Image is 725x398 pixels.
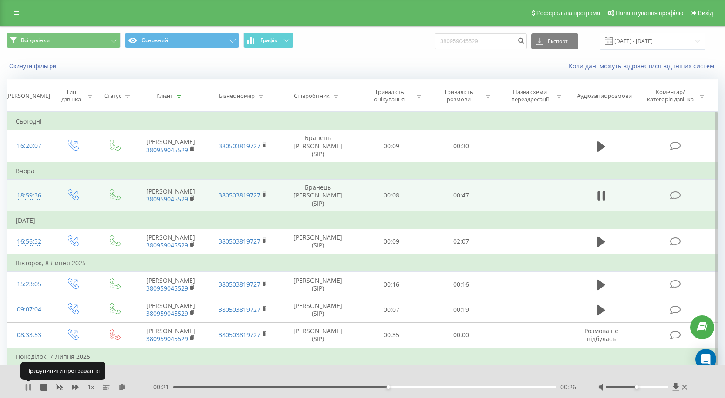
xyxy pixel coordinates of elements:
div: Open Intercom Messenger [695,349,716,370]
span: 1 x [88,383,94,391]
td: 02:07 [426,229,496,254]
td: [PERSON_NAME] [135,297,207,322]
td: 00:47 [426,180,496,212]
a: 380959045529 [146,309,188,318]
span: Налаштування профілю [615,10,683,17]
div: Тип дзвінка [59,88,83,103]
td: [PERSON_NAME] [135,272,207,297]
div: 15:23:05 [16,276,43,293]
td: 00:00 [426,322,496,348]
a: 380959045529 [146,284,188,292]
div: Назва схеми переадресації [506,88,553,103]
div: Коментар/категорія дзвінка [645,88,696,103]
span: Розмова не відбулась [584,327,618,343]
div: Призупинити програвання [20,362,105,379]
a: 380503819727 [219,142,260,150]
a: 380503819727 [219,305,260,314]
a: 380503819727 [219,237,260,245]
td: 00:35 [357,322,426,348]
td: Понеділок, 7 Липня 2025 [7,348,718,365]
td: 00:16 [426,272,496,297]
div: Аудіозапис розмови [577,92,632,100]
div: Співробітник [294,92,330,100]
div: Accessibility label [635,385,638,389]
td: 00:09 [357,229,426,254]
div: Бізнес номер [219,92,255,100]
span: Вихід [698,10,713,17]
span: 00:26 [560,383,576,391]
td: [DATE] [7,212,718,229]
div: Тривалість очікування [366,88,413,103]
span: - 00:21 [151,383,173,391]
div: Клієнт [156,92,173,100]
td: Бранець [PERSON_NAME] (SIP) [279,180,357,212]
div: 08:33:53 [16,327,43,344]
div: 18:59:36 [16,187,43,204]
a: 380959045529 [146,195,188,203]
td: [PERSON_NAME] (SIP) [279,229,357,254]
td: [PERSON_NAME] [135,229,207,254]
td: 00:30 [426,130,496,162]
div: Тривалість розмови [435,88,482,103]
td: [PERSON_NAME] (SIP) [279,272,357,297]
td: 00:19 [426,297,496,322]
span: Графік [260,37,277,43]
span: Всі дзвінки [21,37,50,44]
a: 380959045529 [146,241,188,249]
a: Коли дані можуть відрізнятися вiд інших систем [569,62,718,70]
td: 00:09 [357,130,426,162]
div: [PERSON_NAME] [6,92,50,100]
td: Вівторок, 8 Липня 2025 [7,254,718,272]
td: Бранець [PERSON_NAME] (SIP) [279,130,357,162]
a: 380503819727 [219,280,260,288]
a: 380959045529 [146,334,188,343]
button: Експорт [531,33,578,49]
td: Вчора [7,162,718,180]
td: 00:07 [357,297,426,322]
span: Реферальна програма [536,10,600,17]
td: [PERSON_NAME] [135,130,207,162]
div: Статус [104,92,121,100]
button: Всі дзвінки [7,33,121,48]
div: 16:20:07 [16,137,43,154]
td: [PERSON_NAME] (SIP) [279,322,357,348]
button: Основний [125,33,239,48]
td: 00:16 [357,272,426,297]
a: 380503819727 [219,191,260,199]
a: 380959045529 [146,146,188,154]
div: 16:56:32 [16,233,43,250]
button: Скинути фільтри [7,62,61,70]
div: Accessibility label [387,385,390,389]
td: [PERSON_NAME] (SIP) [279,297,357,322]
td: [PERSON_NAME] [135,322,207,348]
td: Сьогодні [7,113,718,130]
a: 380503819727 [219,331,260,339]
td: [PERSON_NAME] [135,180,207,212]
button: Графік [243,33,293,48]
td: 00:08 [357,180,426,212]
div: 09:07:04 [16,301,43,318]
input: Пошук за номером [435,33,527,49]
